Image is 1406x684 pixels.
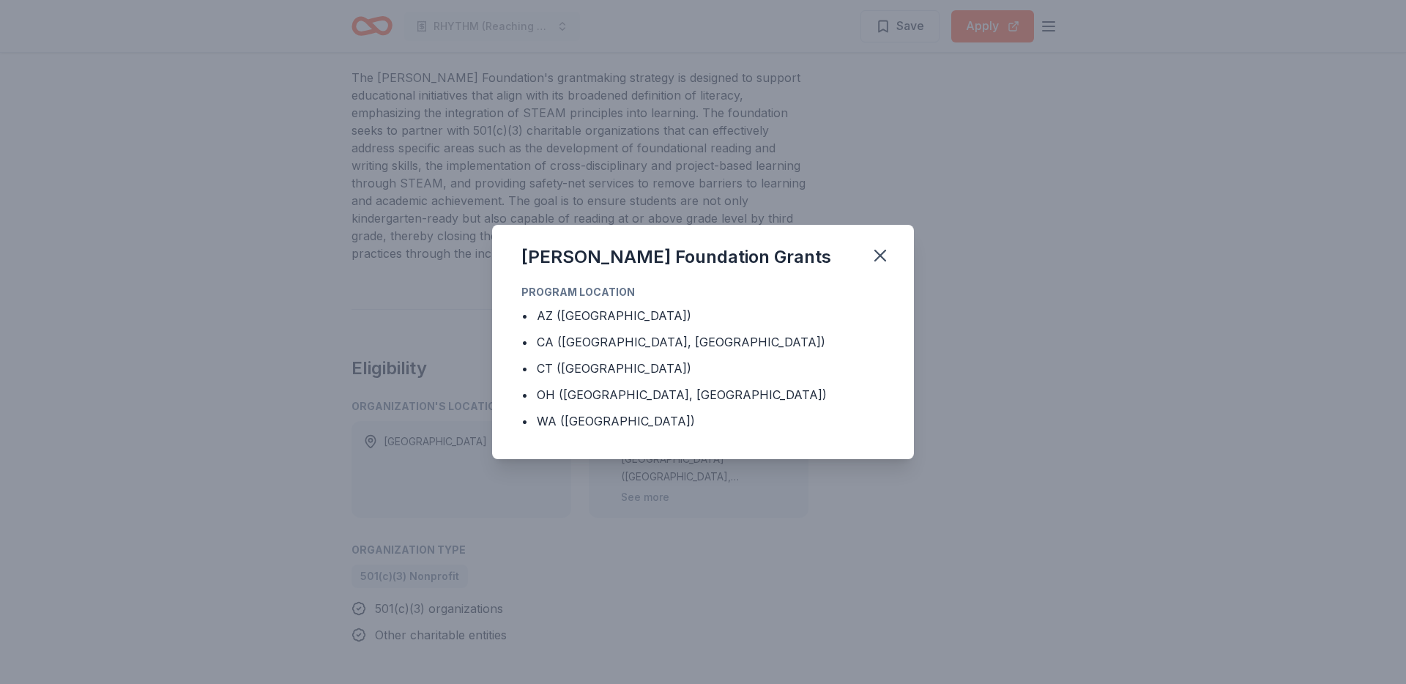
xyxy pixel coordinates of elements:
[521,360,528,377] div: •
[537,360,691,377] div: CT ([GEOGRAPHIC_DATA])
[537,333,825,351] div: CA ([GEOGRAPHIC_DATA], [GEOGRAPHIC_DATA])
[521,412,528,430] div: •
[521,283,885,301] div: Program Location
[537,386,827,404] div: OH ([GEOGRAPHIC_DATA], [GEOGRAPHIC_DATA])
[521,307,528,324] div: •
[521,245,831,269] div: [PERSON_NAME] Foundation Grants
[521,386,528,404] div: •
[537,412,695,430] div: WA ([GEOGRAPHIC_DATA])
[521,333,528,351] div: •
[537,307,691,324] div: AZ ([GEOGRAPHIC_DATA])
